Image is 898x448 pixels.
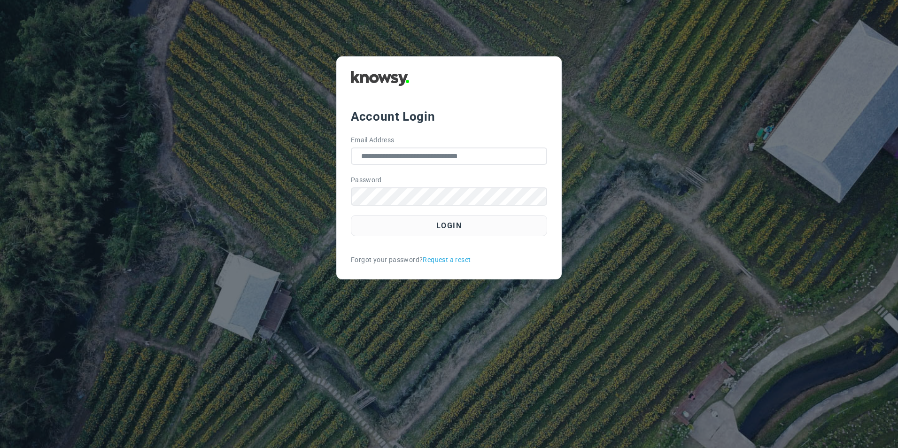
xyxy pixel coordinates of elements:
[423,255,471,265] a: Request a reset
[351,175,382,185] label: Password
[351,215,547,236] button: Login
[351,108,547,125] div: Account Login
[351,255,547,265] div: Forgot your password?
[351,135,395,145] label: Email Address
